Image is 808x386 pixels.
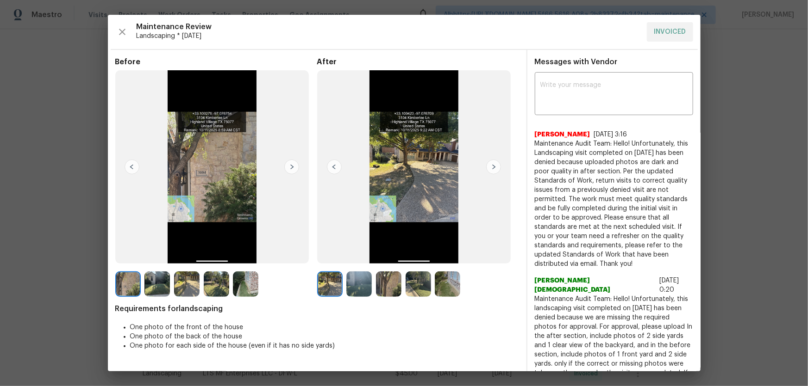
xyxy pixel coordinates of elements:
img: left-chevron-button-url [125,159,139,174]
span: Maintenance Audit Team: Hello! Unfortunately, this Landscaping visit completed on [DATE] has been... [535,139,693,269]
span: [PERSON_NAME][DEMOGRAPHIC_DATA] [535,276,656,294]
img: right-chevron-button-url [486,159,501,174]
span: [DATE] 0:20 [660,277,679,293]
span: Messages with Vendor [535,58,618,66]
span: [DATE] 3:16 [594,131,627,138]
span: Maintenance Review [137,22,639,31]
li: One photo of the back of the house [130,332,519,341]
li: One photo of the front of the house [130,323,519,332]
span: After [317,57,519,67]
span: Requirements for landscaping [115,304,519,313]
span: Landscaping * [DATE] [137,31,639,41]
img: left-chevron-button-url [327,159,342,174]
li: One photo for each side of the house (even if it has no side yards) [130,341,519,350]
img: right-chevron-button-url [284,159,299,174]
span: [PERSON_NAME] [535,130,590,139]
span: Before [115,57,317,67]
